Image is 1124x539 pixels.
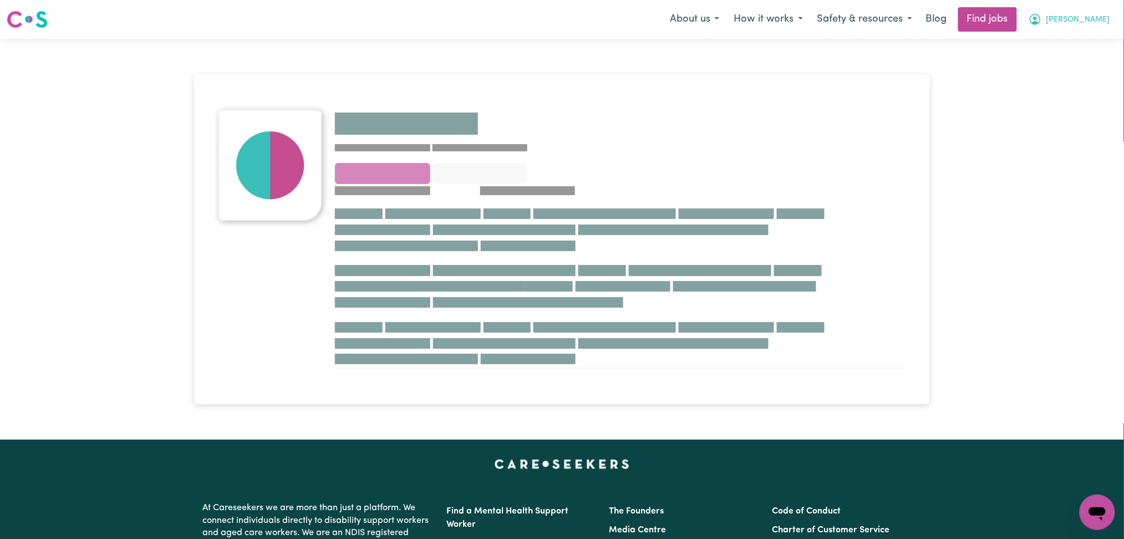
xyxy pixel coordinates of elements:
[1080,495,1115,530] iframe: Button to launch messaging window
[810,8,919,31] button: Safety & resources
[663,8,726,31] button: About us
[447,507,569,529] a: Find a Mental Health Support Worker
[495,460,629,469] a: Careseekers home page
[1046,14,1110,26] span: [PERSON_NAME]
[7,9,48,29] img: Careseekers logo
[958,7,1017,32] a: Find jobs
[726,8,810,31] button: How it works
[772,507,841,516] a: Code of Conduct
[919,7,954,32] a: Blog
[609,526,667,535] a: Media Centre
[1021,8,1117,31] button: My Account
[7,7,48,32] a: Careseekers logo
[772,526,889,535] a: Charter of Customer Service
[609,507,664,516] a: The Founders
